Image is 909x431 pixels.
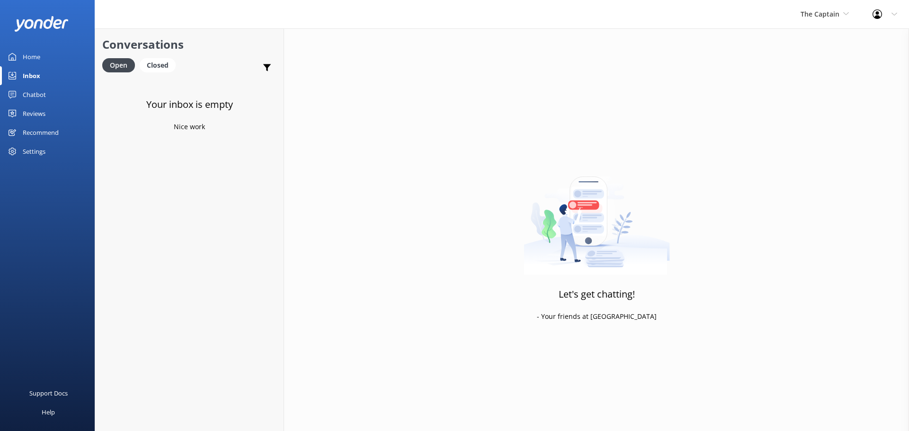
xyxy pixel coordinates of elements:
[174,122,205,132] p: Nice work
[146,97,233,112] h3: Your inbox is empty
[23,104,45,123] div: Reviews
[801,9,839,18] span: The Captain
[140,58,176,72] div: Closed
[23,142,45,161] div: Settings
[29,384,68,403] div: Support Docs
[14,16,69,32] img: yonder-white-logo.png
[23,47,40,66] div: Home
[23,66,40,85] div: Inbox
[524,157,670,275] img: artwork of a man stealing a conversation from at giant smartphone
[102,35,276,53] h2: Conversations
[102,58,135,72] div: Open
[537,311,657,322] p: - Your friends at [GEOGRAPHIC_DATA]
[23,123,59,142] div: Recommend
[559,287,635,302] h3: Let's get chatting!
[140,60,180,70] a: Closed
[42,403,55,422] div: Help
[23,85,46,104] div: Chatbot
[102,60,140,70] a: Open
